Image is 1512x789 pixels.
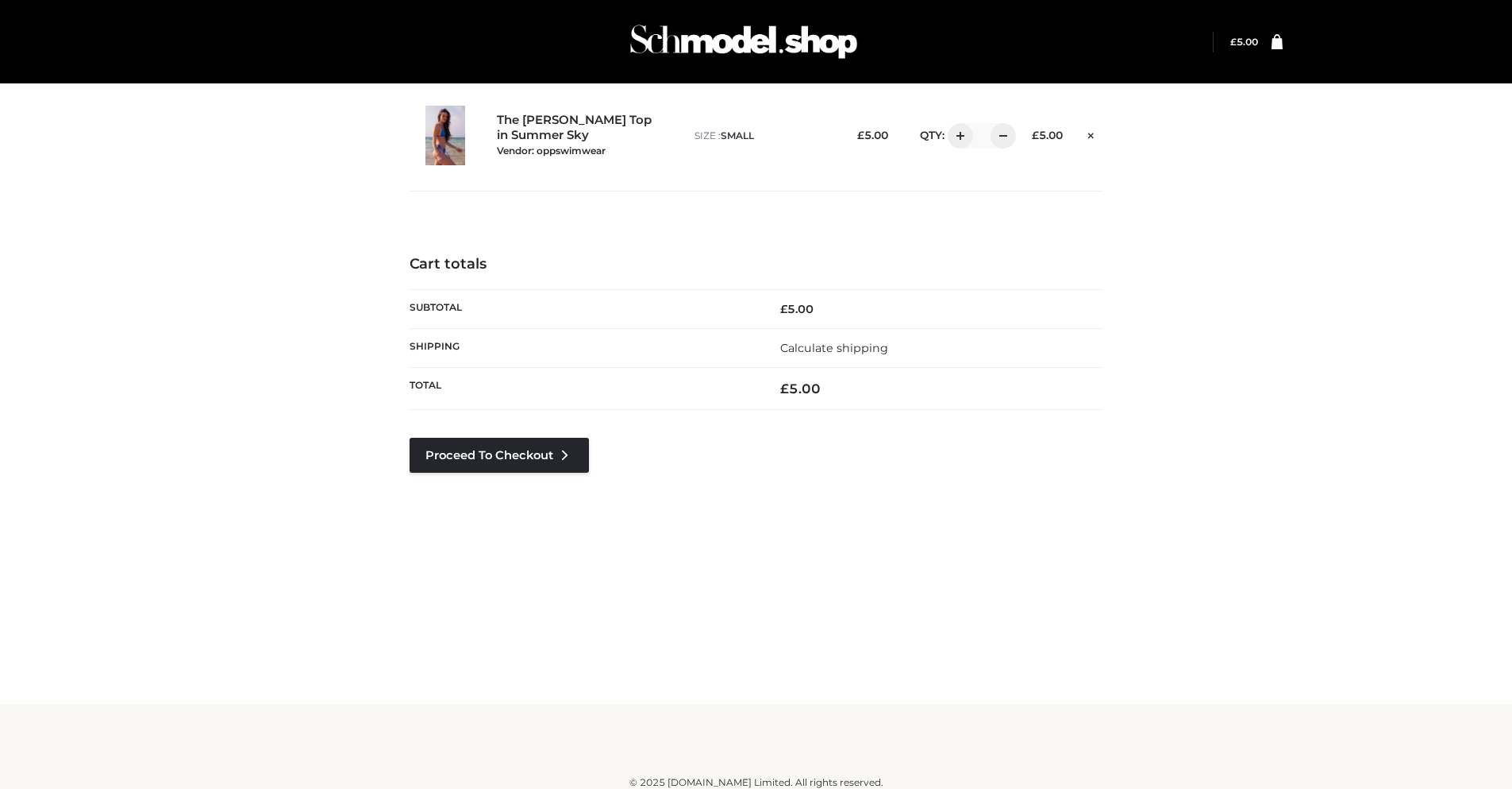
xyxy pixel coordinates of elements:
[857,129,864,141] span: £
[410,368,756,410] th: Total
[721,130,754,141] span: SMALL
[1032,129,1039,141] span: £
[780,381,789,396] span: £
[497,145,606,157] small: Vendor: oppswimwear
[904,123,1005,149] div: QTY:
[410,256,1103,273] h4: Cart totals
[694,129,830,143] p: size :
[410,328,756,367] th: Shipping
[410,438,589,473] a: Proceed to Checkout
[857,129,888,141] bdi: 5.00
[1079,123,1102,144] a: Remove this item
[410,289,756,328] th: Subtotal
[497,113,660,157] a: The [PERSON_NAME] Top in Summer SkyVendor: oppswimwear
[780,302,787,316] span: £
[625,10,863,73] img: Schmodel Admin 964
[780,341,888,355] a: Calculate shipping
[1230,36,1258,48] bdi: 5.00
[780,381,821,396] bdi: 5.00
[780,302,814,316] bdi: 5.00
[1032,129,1063,141] bdi: 5.00
[1230,36,1258,48] a: £5.00
[1230,36,1237,48] span: £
